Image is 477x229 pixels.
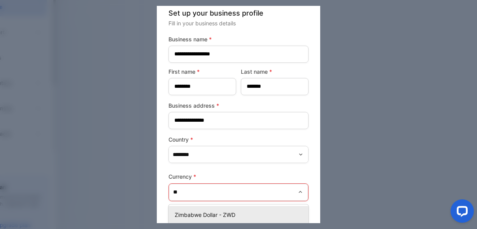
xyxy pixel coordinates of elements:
label: Business name [168,35,309,43]
iframe: LiveChat chat widget [444,196,477,229]
label: Last name [241,67,309,76]
p: Zimbabwe Dollar - ZWD [175,211,305,219]
label: Business address [168,101,309,110]
p: This field is required [168,203,309,213]
p: Fill in your business details [168,19,309,27]
p: Set up your business profile [168,8,309,18]
label: First name [168,67,236,76]
label: Country [168,135,309,144]
label: Currency [168,172,309,181]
